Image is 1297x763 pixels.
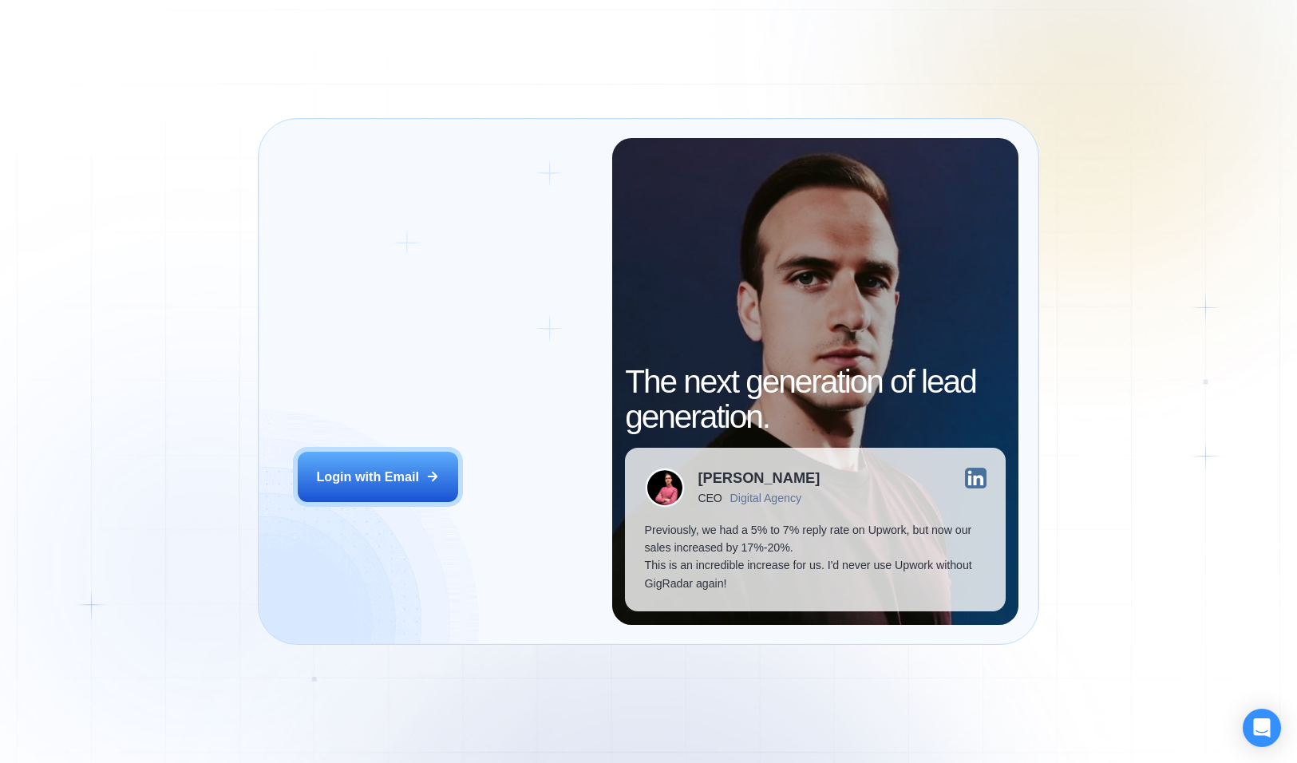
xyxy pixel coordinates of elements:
div: Digital Agency [730,492,802,504]
div: CEO [698,492,722,504]
div: Open Intercom Messenger [1243,709,1281,747]
p: Previously, we had a 5% to 7% reply rate on Upwork, but now our sales increased by 17%-20%. This ... [645,521,987,592]
div: [PERSON_NAME] [698,471,821,485]
button: Login with Email [298,452,458,502]
h2: The next generation of lead generation. [625,364,1006,435]
div: Login with Email [316,468,419,485]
